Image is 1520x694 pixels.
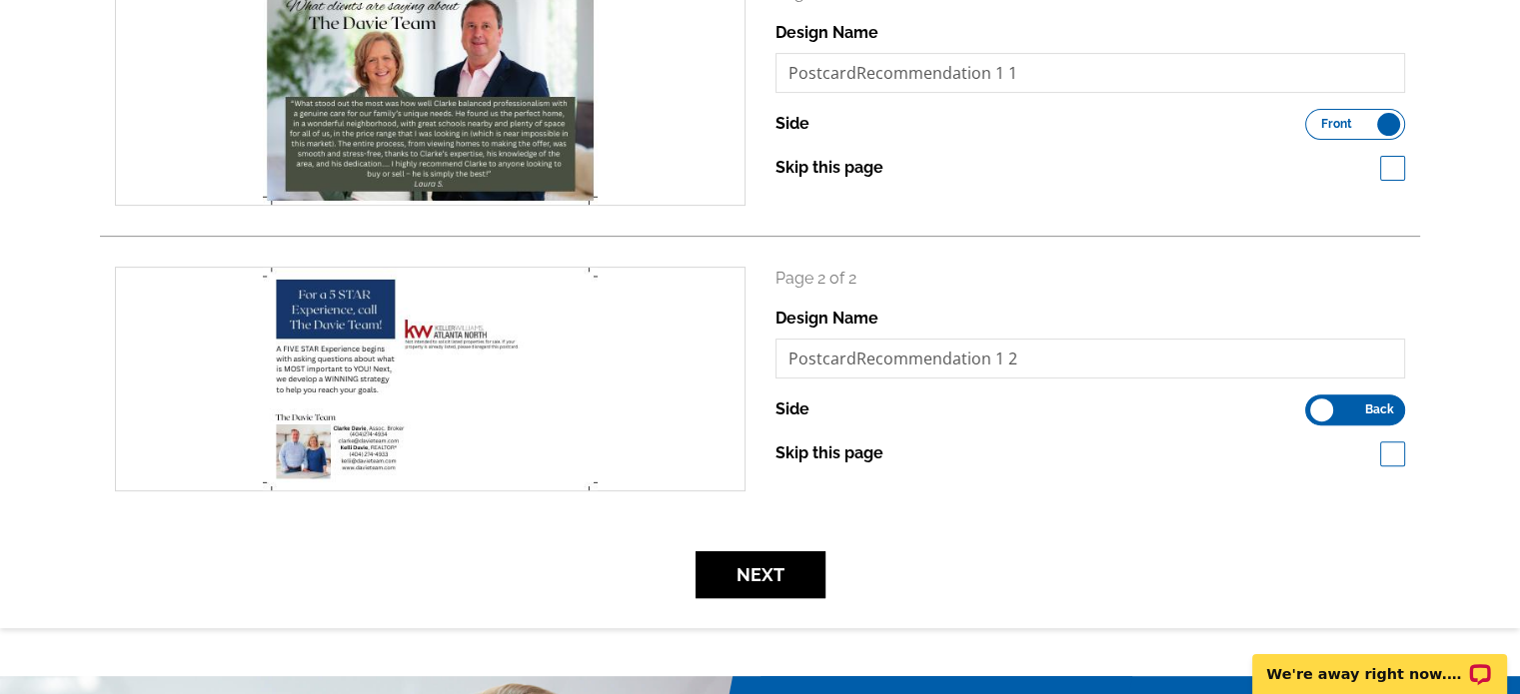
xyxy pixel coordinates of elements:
[775,112,809,136] label: Side
[775,53,1406,93] input: File Name
[775,339,1406,378] input: File Name
[775,397,809,421] label: Side
[696,551,825,598] button: Next
[775,156,883,180] label: Skip this page
[1365,404,1394,414] span: Back
[775,307,878,331] label: Design Name
[775,21,878,45] label: Design Name
[1239,631,1520,694] iframe: LiveChat chat widget
[1321,119,1352,129] span: Front
[775,441,883,465] label: Skip this page
[775,267,1406,291] p: Page 2 of 2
